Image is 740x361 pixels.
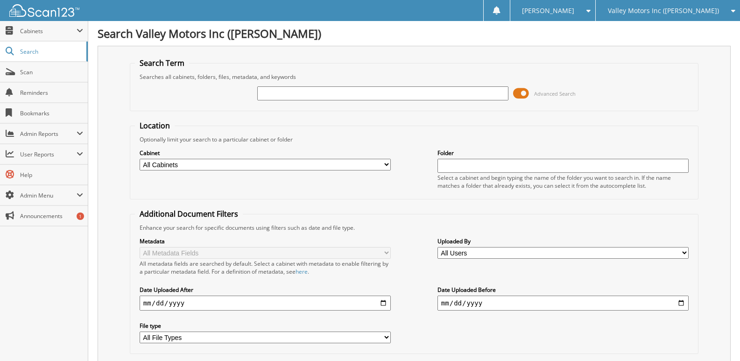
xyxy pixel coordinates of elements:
[140,296,391,311] input: start
[20,48,82,56] span: Search
[140,237,391,245] label: Metadata
[98,26,731,41] h1: Search Valley Motors Inc ([PERSON_NAME])
[437,286,689,294] label: Date Uploaded Before
[135,73,693,81] div: Searches all cabinets, folders, files, metadata, and keywords
[135,224,693,232] div: Enhance your search for specific documents using filters such as date and file type.
[437,174,689,190] div: Select a cabinet and begin typing the name of the folder you want to search in. If the name match...
[296,268,308,276] a: here
[20,171,83,179] span: Help
[135,209,243,219] legend: Additional Document Filters
[140,260,391,276] div: All metadata fields are searched by default. Select a cabinet with metadata to enable filtering b...
[437,296,689,311] input: end
[77,212,84,220] div: 1
[135,120,175,131] legend: Location
[20,191,77,199] span: Admin Menu
[20,130,77,138] span: Admin Reports
[534,90,576,97] span: Advanced Search
[20,109,83,117] span: Bookmarks
[20,27,77,35] span: Cabinets
[135,58,189,68] legend: Search Term
[9,4,79,17] img: scan123-logo-white.svg
[135,135,693,143] div: Optionally limit your search to a particular cabinet or folder
[20,68,83,76] span: Scan
[20,212,83,220] span: Announcements
[140,322,391,330] label: File type
[437,237,689,245] label: Uploaded By
[437,149,689,157] label: Folder
[140,286,391,294] label: Date Uploaded After
[608,8,719,14] span: Valley Motors Inc ([PERSON_NAME])
[20,89,83,97] span: Reminders
[20,150,77,158] span: User Reports
[522,8,574,14] span: [PERSON_NAME]
[140,149,391,157] label: Cabinet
